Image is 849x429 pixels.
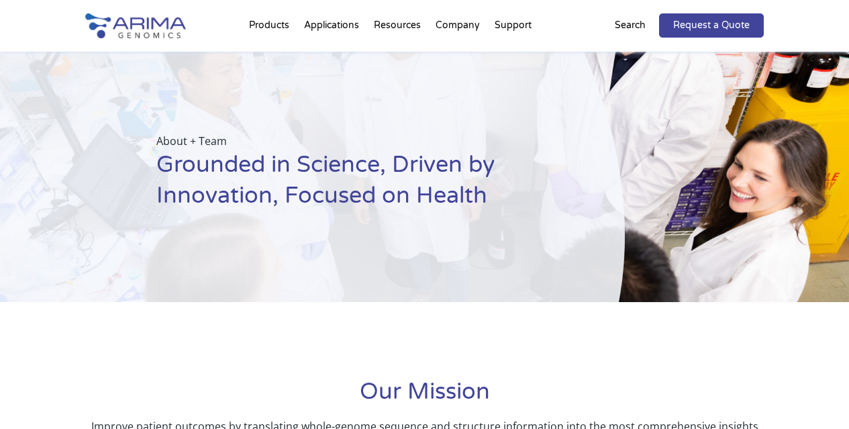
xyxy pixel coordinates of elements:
img: Arima-Genomics-logo [85,13,186,38]
p: About + Team [156,132,558,150]
p: Search [615,17,646,34]
h1: Our Mission [85,377,764,418]
h1: Grounded in Science, Driven by Innovation, Focused on Health [156,150,558,222]
a: Request a Quote [659,13,764,38]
